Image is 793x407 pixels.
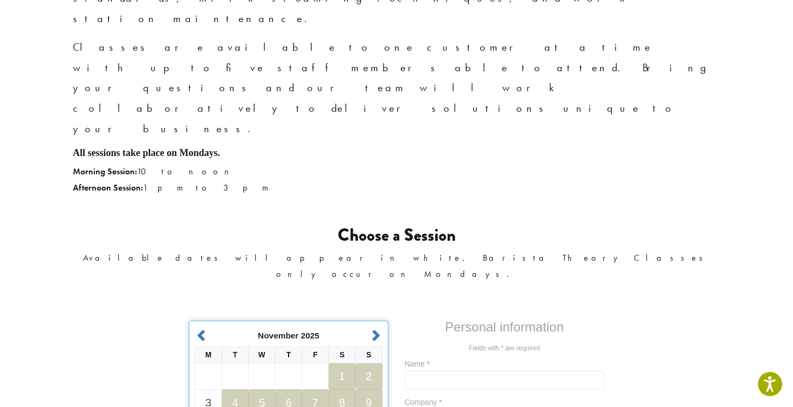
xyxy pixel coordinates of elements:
[366,350,371,359] span: Sunday
[73,147,720,159] h5: All sessions take place on Mondays.
[73,164,720,196] p: 10 to noon 1 pm to 3 pm
[196,329,212,340] a: Prev
[206,350,212,359] span: Monday
[73,182,143,193] strong: Afternoon Session:
[301,331,319,340] span: 2025
[233,350,237,359] span: Tuesday
[286,350,291,359] span: Thursday
[356,365,382,387] a: 2
[313,350,317,359] span: Friday
[258,331,298,340] span: November
[329,365,356,387] a: 1
[73,166,137,177] strong: Morning Session:
[365,329,381,340] a: Next
[339,350,344,359] span: Saturday
[73,225,720,246] h3: Choose a Session
[73,37,720,139] p: Classes are available to one customer at a time with up to five staff members able to attend. Bri...
[258,350,265,359] span: Wednesday
[73,250,720,282] p: Available dates will appear in white. Barista Theory Classes only occur on Mondays.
